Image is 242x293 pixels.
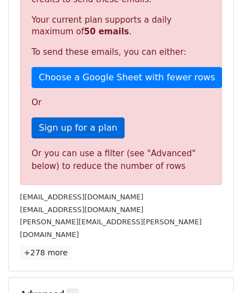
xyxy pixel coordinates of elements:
iframe: Chat Widget [187,240,242,293]
div: 聊天小工具 [187,240,242,293]
small: [PERSON_NAME][EMAIL_ADDRESS][PERSON_NAME][DOMAIN_NAME] [20,218,202,239]
small: [EMAIL_ADDRESS][DOMAIN_NAME] [20,193,143,201]
p: Your current plan supports a daily maximum of . [32,14,210,38]
p: Or [32,97,210,109]
a: +278 more [20,246,71,260]
a: Sign up for a plan [32,117,125,138]
strong: 50 emails [84,27,129,37]
small: [EMAIL_ADDRESS][DOMAIN_NAME] [20,205,143,214]
a: Choose a Google Sheet with fewer rows [32,67,222,88]
p: To send these emails, you can either: [32,47,210,58]
div: Or you can use a filter (see "Advanced" below) to reduce the number of rows [32,147,210,172]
